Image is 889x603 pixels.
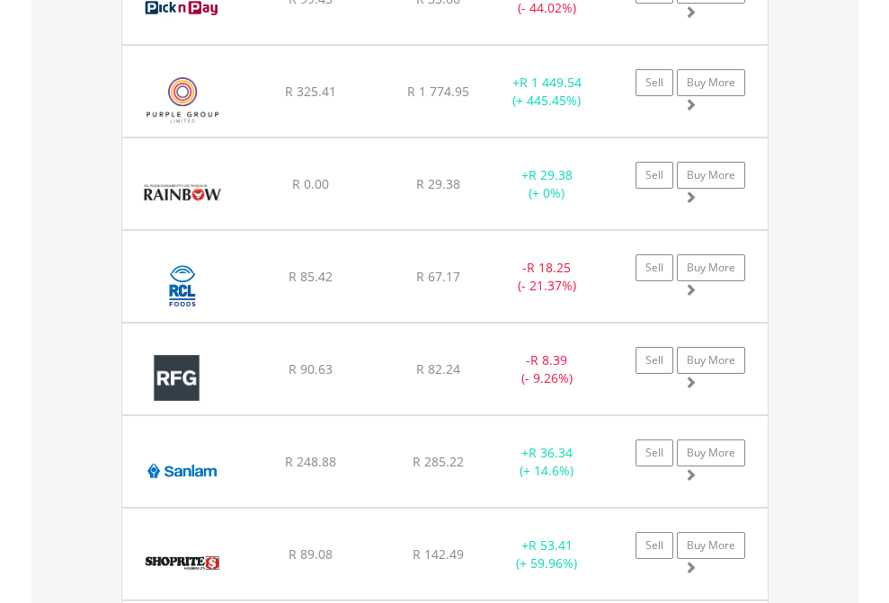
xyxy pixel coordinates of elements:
[636,254,673,281] a: Sell
[677,69,745,96] a: Buy More
[491,166,603,202] div: + (+ 0%)
[529,166,573,183] span: R 29.38
[636,162,673,189] a: Sell
[131,253,233,317] img: EQU.ZA.RCL.png
[677,162,745,189] a: Buy More
[289,545,333,563] span: R 89.08
[413,453,464,470] span: R 285.22
[636,532,673,559] a: Sell
[289,268,333,285] span: R 85.42
[416,360,460,377] span: R 82.24
[131,531,233,595] img: EQU.ZA.SHP.png
[289,360,333,377] span: R 90.63
[131,161,235,225] img: EQU.ZA.RBO.png
[677,254,745,281] a: Buy More
[636,347,673,374] a: Sell
[285,83,336,100] span: R 325.41
[131,439,233,502] img: EQU.ZA.SLM.png
[491,536,603,572] div: + (+ 59.96%)
[527,259,571,276] span: R 18.25
[407,83,469,100] span: R 1 774.95
[292,175,329,192] span: R 0.00
[491,259,603,295] div: - (- 21.37%)
[529,536,573,554] span: R 53.41
[636,69,673,96] a: Sell
[131,68,235,132] img: EQU.ZA.PPE.png
[416,268,460,285] span: R 67.17
[636,439,673,466] a: Sell
[677,439,745,466] a: Buy More
[491,444,603,480] div: + (+ 14.6%)
[285,453,336,470] span: R 248.88
[529,444,573,461] span: R 36.34
[131,346,222,410] img: EQU.ZA.RFG.png
[520,74,582,91] span: R 1 449.54
[530,351,567,368] span: R 8.39
[491,74,603,110] div: + (+ 445.45%)
[413,545,464,563] span: R 142.49
[677,532,745,559] a: Buy More
[677,347,745,374] a: Buy More
[416,175,460,192] span: R 29.38
[491,351,603,387] div: - (- 9.26%)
